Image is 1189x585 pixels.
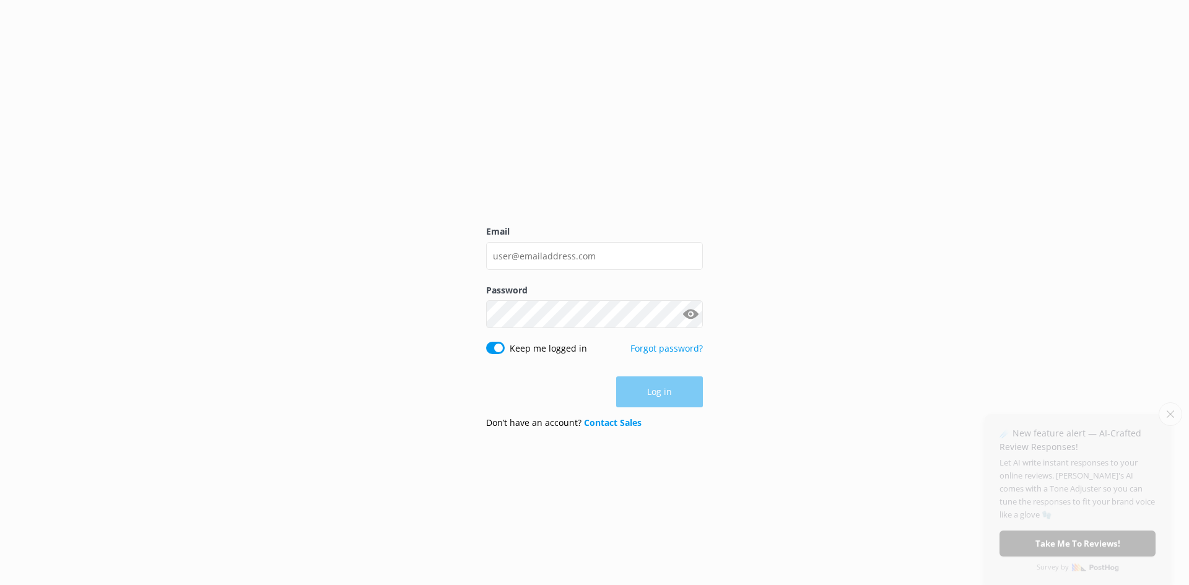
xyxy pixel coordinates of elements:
label: Email [486,225,703,238]
input: user@emailaddress.com [486,242,703,270]
a: Forgot password? [630,342,703,354]
button: Show password [678,302,703,327]
p: Don’t have an account? [486,416,642,430]
a: Contact Sales [584,417,642,428]
label: Keep me logged in [510,342,587,355]
label: Password [486,284,703,297]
